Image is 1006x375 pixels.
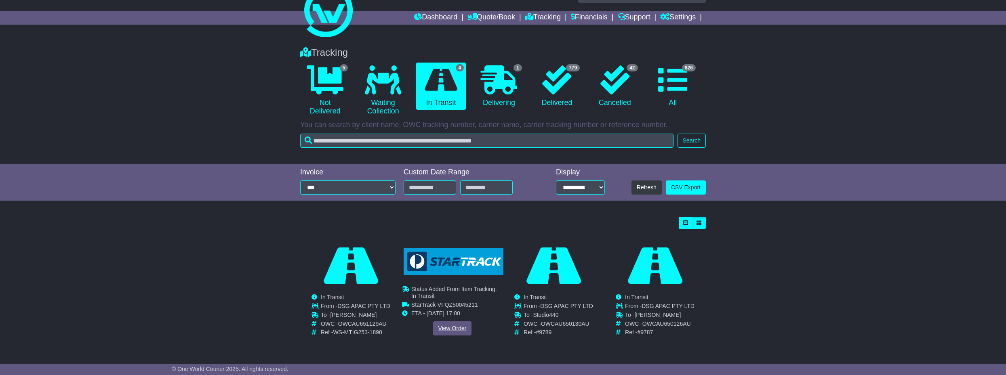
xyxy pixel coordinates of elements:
[416,63,466,110] a: 4 In Transit
[300,63,350,119] a: 5 Not Delivered
[540,303,593,309] span: DSG APAC PTY LTD
[474,63,524,110] a: 1 Delivering
[172,366,288,372] span: © One World Courier 2025. All rights reserved.
[321,312,390,321] td: To -
[296,47,710,59] div: Tracking
[414,11,457,25] a: Dashboard
[338,321,387,327] span: OWCAU651129AU
[642,321,691,327] span: OWCAU650126AU
[533,312,558,318] span: Studio440
[642,303,695,309] span: DSG APAC PTY LTD
[514,64,522,71] span: 1
[524,321,593,329] td: OWC -
[631,180,662,195] button: Refresh
[625,303,695,312] td: From -
[524,294,547,300] span: In Transit
[404,168,533,177] div: Custom Date Range
[590,63,640,110] a: 42 Cancelled
[411,286,497,299] span: Status Added From Item Tracking. In Transit
[524,303,593,312] td: From -
[404,248,504,275] img: GetCarrierServiceLogo
[321,321,390,329] td: OWC -
[358,63,408,119] a: Waiting Collection
[300,121,706,130] p: You can search by client name, OWC tracking number, carrier name, carrier tracking number or refe...
[438,302,478,308] span: VFQZ50045211
[411,302,436,308] span: StarTrack
[321,294,344,300] span: In Transit
[682,64,696,71] span: 826
[456,64,464,71] span: 4
[333,329,382,335] span: WS-MTIG253-1890
[300,168,396,177] div: Invoice
[627,64,638,71] span: 42
[678,134,706,148] button: Search
[524,312,593,321] td: To -
[634,312,681,318] span: [PERSON_NAME]
[618,11,650,25] a: Support
[571,11,608,25] a: Financials
[524,329,593,336] td: Ref -
[337,303,390,309] span: DSG APAC PTY LTD
[411,310,460,317] span: ETA - [DATE] 17:00
[666,180,706,195] a: CSV Export
[625,312,695,321] td: To -
[321,329,390,336] td: Ref -
[625,329,695,336] td: Ref -
[637,329,653,335] span: #9787
[556,168,605,177] div: Display
[525,11,561,25] a: Tracking
[625,294,648,300] span: In Transit
[433,321,472,335] a: View Order
[411,302,503,310] td: -
[625,321,695,329] td: OWC -
[536,329,551,335] span: #9789
[660,11,696,25] a: Settings
[532,63,582,110] a: 779 Delivered
[467,11,515,25] a: Quote/Book
[541,321,589,327] span: OWCAU650130AU
[340,64,348,71] span: 5
[321,303,390,312] td: From -
[566,64,580,71] span: 779
[648,63,698,110] a: 826 All
[330,312,377,318] span: [PERSON_NAME]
